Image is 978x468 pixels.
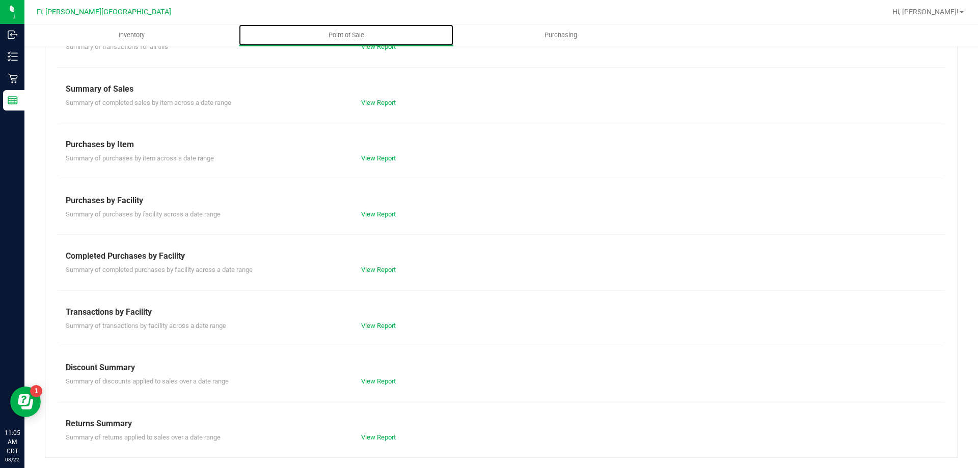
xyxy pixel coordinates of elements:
[66,195,937,207] div: Purchases by Facility
[66,43,168,50] span: Summary of transactions for all tills
[8,95,18,105] inline-svg: Reports
[10,387,41,417] iframe: Resource center
[361,377,396,385] a: View Report
[66,99,231,106] span: Summary of completed sales by item across a date range
[66,266,253,273] span: Summary of completed purchases by facility across a date range
[37,8,171,16] span: Ft [PERSON_NAME][GEOGRAPHIC_DATA]
[66,154,214,162] span: Summary of purchases by item across a date range
[66,418,937,430] div: Returns Summary
[66,210,221,218] span: Summary of purchases by facility across a date range
[361,210,396,218] a: View Report
[66,362,937,374] div: Discount Summary
[239,24,453,46] a: Point of Sale
[8,30,18,40] inline-svg: Inbound
[66,306,937,318] div: Transactions by Facility
[66,377,229,385] span: Summary of discounts applied to sales over a date range
[30,385,42,397] iframe: Resource center unread badge
[5,456,20,463] p: 08/22
[5,428,20,456] p: 11:05 AM CDT
[361,154,396,162] a: View Report
[105,31,158,40] span: Inventory
[361,43,396,50] a: View Report
[66,433,221,441] span: Summary of returns applied to sales over a date range
[66,250,937,262] div: Completed Purchases by Facility
[361,322,396,329] a: View Report
[66,83,937,95] div: Summary of Sales
[361,266,396,273] a: View Report
[361,99,396,106] a: View Report
[66,139,937,151] div: Purchases by Item
[24,24,239,46] a: Inventory
[361,433,396,441] a: View Report
[8,73,18,84] inline-svg: Retail
[892,8,959,16] span: Hi, [PERSON_NAME]!
[66,322,226,329] span: Summary of transactions by facility across a date range
[453,24,668,46] a: Purchasing
[315,31,378,40] span: Point of Sale
[531,31,591,40] span: Purchasing
[8,51,18,62] inline-svg: Inventory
